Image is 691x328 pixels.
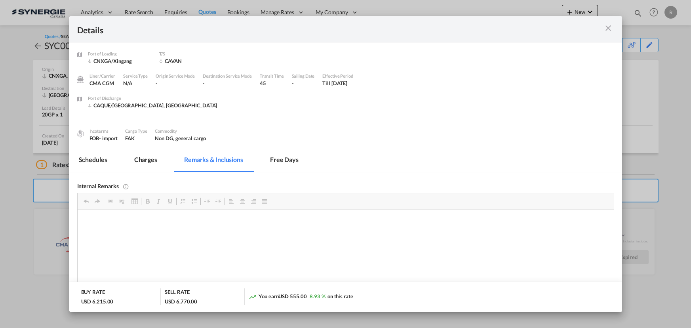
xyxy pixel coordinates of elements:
div: 45 [260,80,284,87]
md-icon: icon-trending-up [249,293,257,301]
a: Bold (Ctrl+B) [142,196,153,206]
a: Align Right [248,196,259,206]
a: Redo (Ctrl+Y) [92,196,103,206]
md-tab-item: Free days [261,150,308,172]
md-icon: icon-close m-3 fg-AAA8AD cursor [603,23,613,33]
div: T/S [159,50,223,57]
div: USD 6,770.00 [165,298,197,305]
a: Link (Ctrl+K) [105,196,116,206]
md-dialog: Port of Loading ... [69,16,622,311]
span: 8.93 % [310,293,325,299]
div: Transit Time [260,72,284,80]
div: USD 6,215.00 [81,298,114,305]
div: Destination Service Mode [203,72,252,80]
a: Undo (Ctrl+Z) [81,196,92,206]
a: Centre [237,196,248,206]
div: Sailing Date [292,72,315,80]
div: Cargo Type [125,128,147,135]
span: , [173,135,174,141]
div: Details [77,24,560,34]
div: CMA CGM [89,80,116,87]
a: Insert/Remove Bulleted List [188,196,200,206]
div: Incoterms [89,128,118,135]
div: - [203,80,252,87]
div: Liner/Carrier [89,72,116,80]
a: Justify [259,196,270,206]
div: FOB [89,135,118,142]
div: CAVAN [159,57,223,65]
a: Align Left [226,196,237,206]
div: Port of Discharge [88,95,217,102]
span: Non DG [155,135,175,141]
div: BUY RATE [81,288,105,297]
a: Unlink [116,196,127,206]
md-tab-item: Remarks & Inclusions [175,150,253,172]
span: N/A [123,80,132,86]
md-pagination-wrapper: Use the left and right arrow keys to navigate between tabs [69,150,316,172]
div: You earn on this rate [249,293,353,301]
img: cargo.png [76,129,85,138]
div: Commodity [155,128,206,135]
div: Till 30 Jun 2025 [322,80,347,87]
a: Underline (Ctrl+U) [164,196,175,206]
div: - import [99,135,117,142]
div: FAK [125,135,147,142]
div: Internal Remarks [77,182,614,189]
div: CAQUE/Quebec City, QC [88,102,217,109]
div: Origin Service Mode [156,72,195,80]
md-icon: This remarks only visible for internal user and will not be printed on Quote PDF [123,183,129,189]
div: Effective Period [322,72,353,80]
span: USD 555.00 [278,293,306,299]
md-tab-item: Schedules [69,150,117,172]
div: - [292,80,315,87]
div: CNXGA/Xingang [88,57,151,65]
a: Increase Indent [213,196,224,206]
a: Table [129,196,140,206]
a: Italic (Ctrl+I) [153,196,164,206]
a: Decrease Indent [202,196,213,206]
md-tab-item: Charges [125,150,167,172]
iframe: Editor, editor6 [78,210,614,289]
div: SELL RATE [165,288,189,297]
span: general cargo [175,135,206,141]
div: Port of Loading [88,50,151,57]
a: Insert/Remove Numbered List [177,196,188,206]
div: Service Type [123,72,148,80]
div: - [156,80,195,87]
